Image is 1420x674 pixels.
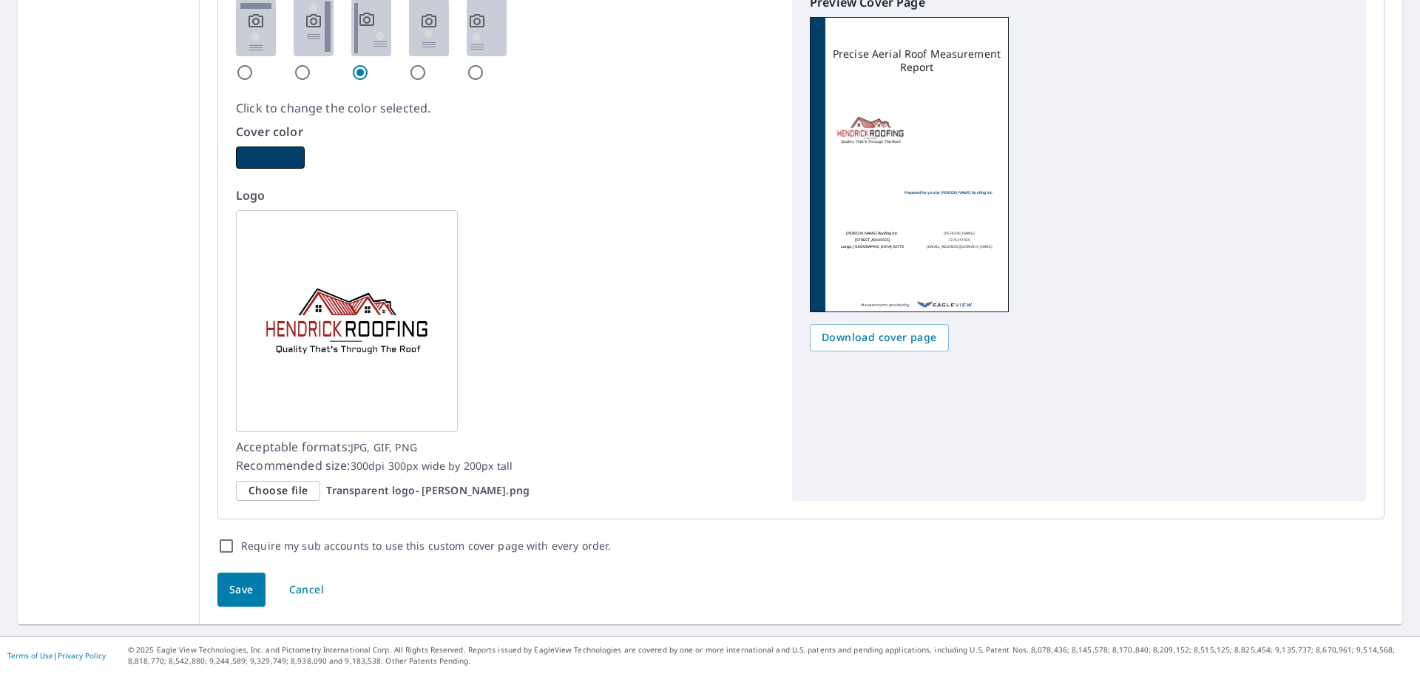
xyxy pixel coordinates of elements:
[128,644,1413,667] p: © 2025 Eagle View Technologies, Inc. and Pictometry International Corp. All Rights Reserved. Repo...
[241,537,611,555] label: Require my sub accounts to use this custom cover page with every order.
[927,243,993,250] p: [EMAIL_ADDRESS][DOMAIN_NAME]
[236,99,774,117] p: Click to change the color selected.
[7,650,53,661] a: Terms of Use
[351,440,417,454] span: JPG, GIF, PNG
[7,651,106,660] p: |
[855,237,890,243] p: [STREET_ADDRESS]
[236,186,774,204] p: Logo
[236,438,774,475] p: Acceptable formats: Recommended size:
[58,650,106,661] a: Privacy Policy
[351,459,513,473] span: 300dpi 300px wide by 200px tall
[217,573,266,607] button: Save
[236,210,458,432] img: logo
[846,230,899,237] p: [PERSON_NAME] Roofing Inc.
[326,484,530,497] p: Transparent logo- [PERSON_NAME].png
[905,189,993,197] p: Prepared for you by [PERSON_NAME] Roofing Inc.
[810,324,949,351] button: Download cover page
[236,481,320,501] div: Choose file
[248,482,308,500] span: Choose file
[841,243,904,250] p: Largo, [GEOGRAPHIC_DATA] 33773
[944,230,975,237] p: [PERSON_NAME]
[229,581,254,599] span: Save
[825,47,1008,74] p: Precise Aerial Roof Measurement Report
[277,573,337,607] button: Cancel
[822,328,937,347] span: Download cover page
[236,123,774,141] p: Cover color
[861,298,910,311] p: Measurements provided by
[917,298,973,311] img: EV Logo
[825,85,916,175] img: logo
[948,237,970,243] p: 7275311025
[289,581,324,599] span: Cancel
